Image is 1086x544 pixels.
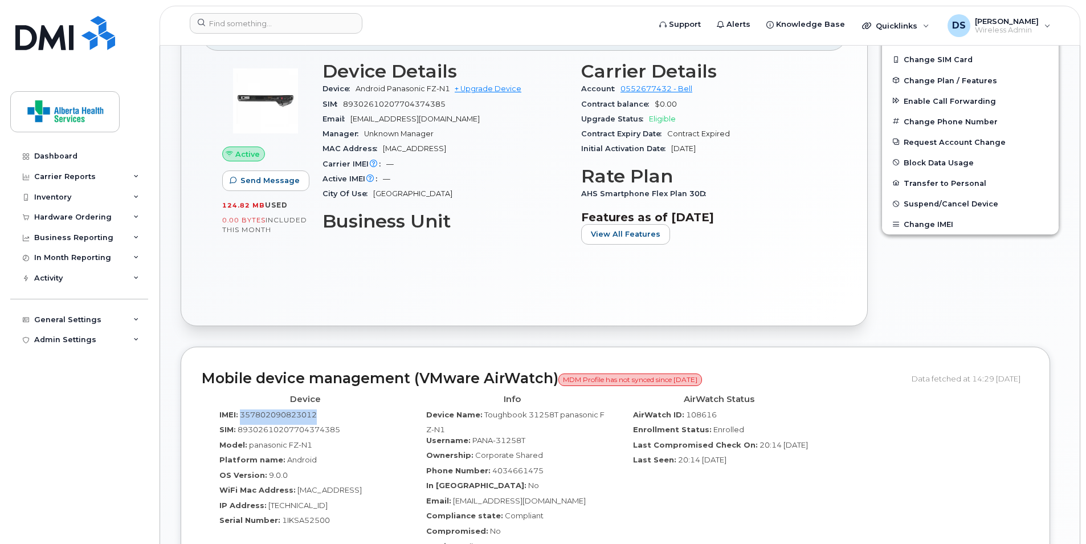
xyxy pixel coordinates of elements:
[633,440,758,450] label: Last Compromised Check On:
[322,144,383,153] span: MAC Address
[581,84,620,93] span: Account
[386,160,394,168] span: —
[882,152,1059,173] button: Block Data Usage
[202,371,903,387] h2: Mobile device management (VMware AirWatch)
[426,410,605,435] span: Toughbook 31258T panasonic FZ-N1
[505,511,544,520] span: Compliant
[581,129,667,138] span: Contract Expiry Date
[282,515,330,525] span: 1IKSA52500
[383,174,390,183] span: —
[240,410,317,419] span: 357802090823012
[426,409,483,420] label: Device Name:
[581,210,826,224] h3: Features as of [DATE]
[475,450,543,460] span: Corporate Shared
[426,435,471,446] label: Username:
[364,129,434,138] span: Unknown Manager
[269,470,288,480] span: 9.0.0
[322,129,364,138] span: Manager
[297,485,362,494] span: [MAC_ADDRESS]
[528,481,539,490] span: No
[235,149,260,160] span: Active
[240,175,300,186] span: Send Message
[210,395,400,404] h4: Device
[322,160,386,168] span: Carrier IMEI
[219,515,280,526] label: Serial Number:
[882,214,1059,234] button: Change IMEI
[882,132,1059,152] button: Request Account Change
[287,455,317,464] span: Android
[904,76,997,84] span: Change Plan / Features
[882,173,1059,193] button: Transfer to Personal
[854,14,937,37] div: Quicklinks
[975,26,1039,35] span: Wireless Admin
[190,13,362,34] input: Find something...
[322,115,350,123] span: Email
[219,454,285,465] label: Platform name:
[426,496,451,506] label: Email:
[426,480,526,491] label: In [GEOGRAPHIC_DATA]:
[249,440,312,449] span: panasonic FZ-N1
[373,189,452,198] span: [GEOGRAPHIC_DATA]
[581,224,670,245] button: View All Features
[455,84,521,93] a: + Upgrade Device
[222,170,309,191] button: Send Message
[940,14,1059,37] div: Desmond Sheridan
[383,144,446,153] span: [MAC_ADDRESS]
[760,440,808,449] span: 20:14 [DATE]
[876,21,917,30] span: Quicklinks
[490,526,501,535] span: No
[726,19,750,30] span: Alerts
[581,100,655,108] span: Contract balance
[912,368,1029,389] div: Data fetched at 14:29 [DATE]
[581,61,826,82] h3: Carrier Details
[343,100,446,108] span: 89302610207704374385
[426,465,491,476] label: Phone Number:
[649,115,676,123] span: Eligible
[356,84,450,93] span: Android Panasonic FZ-N1
[350,115,480,123] span: [EMAIL_ADDRESS][DOMAIN_NAME]
[671,144,696,153] span: [DATE]
[268,501,328,510] span: [TECHNICAL_ID]
[952,19,966,33] span: DS
[219,424,236,435] label: SIM:
[776,19,845,30] span: Knowledge Base
[222,201,265,209] span: 124.82 MB
[426,510,503,521] label: Compliance state:
[322,189,373,198] span: City Of Use
[620,84,692,93] a: 0552677432 - Bell
[219,470,267,481] label: OS Version:
[591,229,660,239] span: View All Features
[882,49,1059,70] button: Change SIM Card
[322,100,343,108] span: SIM
[238,425,340,434] span: 89302610207704374385
[581,166,826,186] h3: Rate Plan
[713,425,744,434] span: Enrolled
[655,100,677,108] span: $0.00
[219,440,247,450] label: Model:
[453,496,586,505] span: [EMAIL_ADDRESS][DOMAIN_NAME]
[904,200,998,208] span: Suspend/Cancel Device
[322,174,383,183] span: Active IMEI
[669,19,701,30] span: Support
[472,436,525,445] span: PANA-31258T
[624,395,814,404] h4: AirWatch Status
[975,17,1039,26] span: [PERSON_NAME]
[231,67,300,135] img: image20231002-3703462-10mv4hz.jpeg
[222,216,266,224] span: 0.00 Bytes
[882,111,1059,132] button: Change Phone Number
[882,193,1059,214] button: Suspend/Cancel Device
[581,189,712,198] span: AHS Smartphone Flex Plan 30D
[219,409,238,420] label: IMEI:
[322,61,568,82] h3: Device Details
[633,424,712,435] label: Enrollment Status:
[322,84,356,93] span: Device
[219,485,296,496] label: WiFi Mac Address:
[322,211,568,232] h3: Business Unit
[667,129,730,138] span: Contract Expired
[633,409,684,420] label: AirWatch ID:
[633,454,676,465] label: Last Seen:
[678,455,726,464] span: 20:14 [DATE]
[686,410,717,419] span: 108616
[426,526,488,537] label: Compromised:
[558,374,702,386] span: MDM Profile has not synced since [DATE]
